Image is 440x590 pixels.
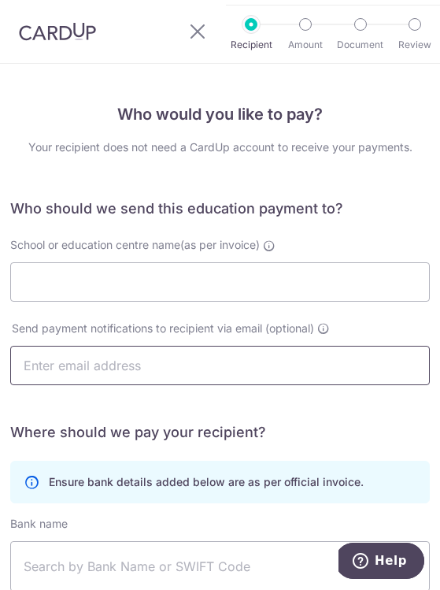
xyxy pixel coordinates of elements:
[19,22,96,41] img: CardUp
[10,199,430,218] h5: Who should we send this education payment to?
[274,37,337,53] p: Amount
[10,102,430,127] h4: Who would you like to pay?
[36,11,68,25] span: Help
[10,423,430,442] h5: Where should we pay your recipient?
[220,37,283,53] p: Recipient
[329,37,392,53] p: Document
[338,543,424,582] iframe: Opens a widget where you can find more information
[49,474,364,490] p: Ensure bank details added below are as per official invoice.
[10,139,430,155] div: Your recipient does not need a CardUp account to receive your payments.
[10,516,68,532] label: Bank name
[12,321,314,336] span: Send payment notifications to recipient via email (optional)
[10,238,260,251] span: School or education centre name(as per invoice)
[10,346,430,385] input: Enter email address
[24,557,391,576] span: Search by Bank Name or SWIFT Code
